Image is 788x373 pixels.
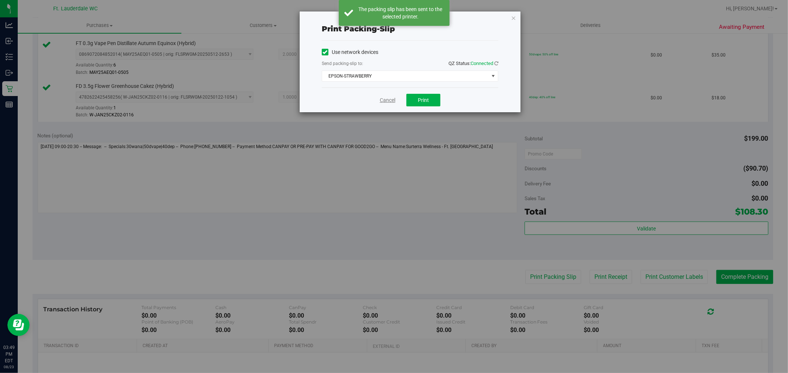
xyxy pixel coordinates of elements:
[357,6,444,20] div: The packing slip has been sent to the selected printer.
[7,314,30,336] iframe: Resource center
[489,71,498,81] span: select
[406,94,440,106] button: Print
[322,24,395,33] span: Print packing-slip
[322,48,378,56] label: Use network devices
[380,96,395,104] a: Cancel
[322,60,363,67] label: Send packing-slip to:
[448,61,498,66] span: QZ Status:
[322,71,489,81] span: EPSON-STRAWBERRY
[471,61,493,66] span: Connected
[418,97,429,103] span: Print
